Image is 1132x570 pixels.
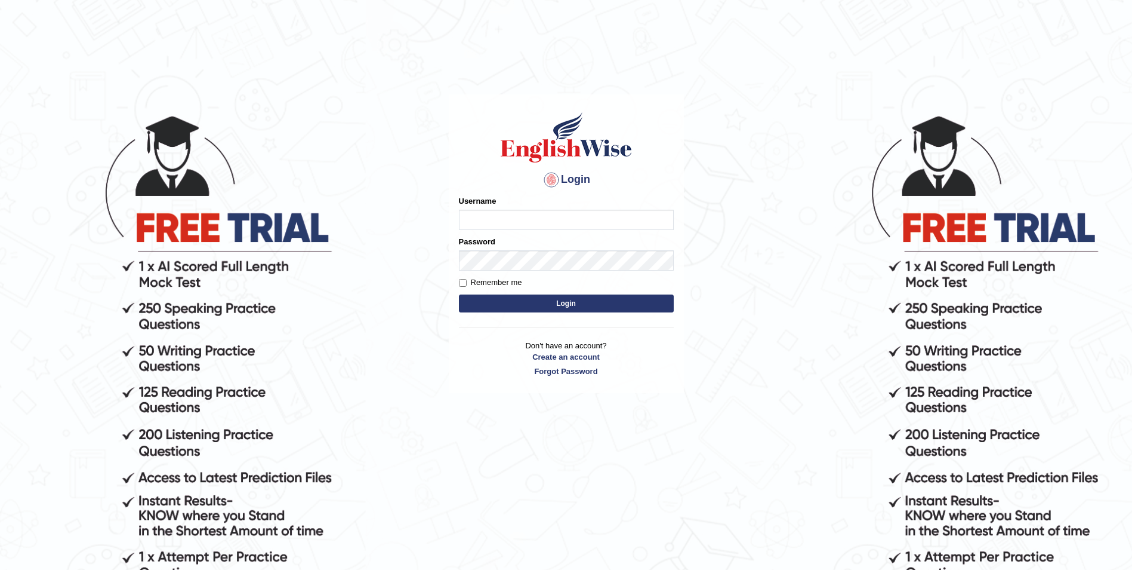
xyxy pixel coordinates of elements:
[498,111,634,164] img: Logo of English Wise sign in for intelligent practice with AI
[459,366,674,377] a: Forgot Password
[459,279,467,287] input: Remember me
[459,277,522,289] label: Remember me
[459,170,674,189] h4: Login
[459,340,674,377] p: Don't have an account?
[459,236,495,247] label: Password
[459,195,496,207] label: Username
[459,351,674,363] a: Create an account
[459,295,674,312] button: Login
